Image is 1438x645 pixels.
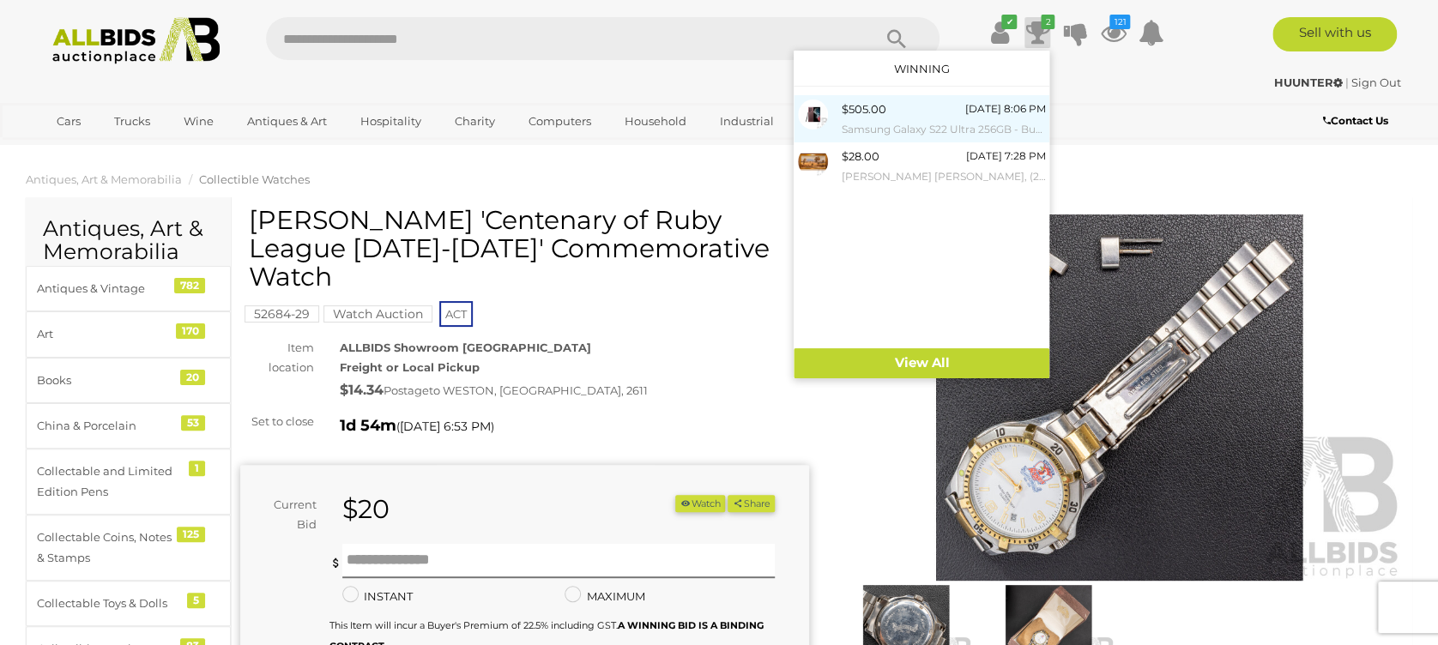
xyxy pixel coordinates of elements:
[240,495,329,535] div: Current Bid
[227,412,327,431] div: Set to close
[45,107,92,136] a: Cars
[613,107,698,136] a: Household
[987,17,1012,48] a: ✔
[37,279,178,298] div: Antiques & Vintage
[37,527,178,568] div: Collectable Coins, Notes & Stamps
[340,416,396,435] strong: 1d 54m
[964,99,1045,118] div: [DATE] 8:06 PM
[43,17,229,64] img: Allbids.com.au
[26,358,231,403] a: Books 20
[894,62,950,75] a: Winning
[439,301,473,327] span: ACT
[245,305,319,322] mark: 52684-29
[199,172,310,186] a: Collectible Watches
[45,136,190,164] a: [GEOGRAPHIC_DATA]
[396,419,494,433] span: ( )
[340,382,384,398] strong: $14.34
[1041,15,1054,29] i: 2
[340,341,591,354] strong: ALLBIDS Showroom [GEOGRAPHIC_DATA]
[798,99,828,130] img: 53943-10a.jpg
[1024,17,1050,48] a: 2
[841,99,885,119] div: $505.00
[841,167,1045,186] small: [PERSON_NAME] [PERSON_NAME], (20th Century, Australian, [DATE]-[DATE]), Mt. Buffalo, Beautiful Or...
[245,307,319,321] a: 52684-29
[794,348,1049,378] a: View All
[177,527,205,542] div: 125
[236,107,338,136] a: Antiques & Art
[181,415,205,431] div: 53
[1323,112,1393,130] a: Contact Us
[794,95,1049,142] a: $505.00 [DATE] 8:06 PM Samsung Galaxy S22 Ultra 256GB - Burgundy - ORP: $1,949 - Brand New
[187,593,205,608] div: 5
[1274,75,1343,89] strong: HUUNTER
[26,172,182,186] a: Antiques, Art & Memorabilia
[798,147,828,177] img: 53914-25a.jpg
[1274,75,1345,89] a: HUUNTER
[1100,17,1126,48] a: 121
[517,107,602,136] a: Computers
[342,587,413,606] label: INSTANT
[841,120,1045,139] small: Samsung Galaxy S22 Ultra 256GB - Burgundy - ORP: $1,949 - Brand New
[841,147,879,166] div: $28.00
[1323,114,1388,127] b: Contact Us
[103,107,161,136] a: Trucks
[26,515,231,581] a: Collectable Coins, Notes & Stamps 125
[1272,17,1397,51] a: Sell with us
[444,107,506,136] a: Charity
[37,416,178,436] div: China & Porcelain
[26,403,231,449] a: China & Porcelain 53
[835,214,1404,581] img: Sydney Rooster 'Centenary of Ruby League 1908-2008' Commemorative Watch
[565,587,644,606] label: MAXIMUM
[37,461,178,502] div: Collectable and Limited Edition Pens
[323,307,432,321] a: Watch Auction
[174,278,205,293] div: 782
[37,371,178,390] div: Books
[709,107,785,136] a: Industrial
[429,383,648,397] span: to WESTON, [GEOGRAPHIC_DATA], 2611
[349,107,432,136] a: Hospitality
[1109,15,1130,29] i: 121
[675,495,725,513] button: Watch
[675,495,725,513] li: Watch this item
[26,311,231,357] a: Art 170
[26,449,231,515] a: Collectable and Limited Edition Pens 1
[37,324,178,344] div: Art
[26,266,231,311] a: Antiques & Vintage 782
[189,461,205,476] div: 1
[180,370,205,385] div: 20
[342,493,390,525] strong: $20
[227,338,327,378] div: Item location
[37,594,178,613] div: Collectable Toys & Dolls
[176,323,205,339] div: 170
[1351,75,1401,89] a: Sign Out
[1001,15,1017,29] i: ✔
[340,360,480,374] strong: Freight or Local Pickup
[43,217,214,264] h2: Antiques, Art & Memorabilia
[854,17,940,60] button: Search
[965,147,1045,166] div: [DATE] 7:28 PM
[172,107,225,136] a: Wine
[1345,75,1349,89] span: |
[794,142,1049,190] a: $28.00 [DATE] 7:28 PM [PERSON_NAME] [PERSON_NAME], (20th Century, Australian, [DATE]-[DATE]), Mt....
[340,378,810,403] div: Postage
[400,419,491,434] span: [DATE] 6:53 PM
[26,581,231,626] a: Collectable Toys & Dolls 5
[728,495,775,513] button: Share
[249,206,805,291] h1: [PERSON_NAME] 'Centenary of Ruby League [DATE]-[DATE]' Commemorative Watch
[323,305,432,322] mark: Watch Auction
